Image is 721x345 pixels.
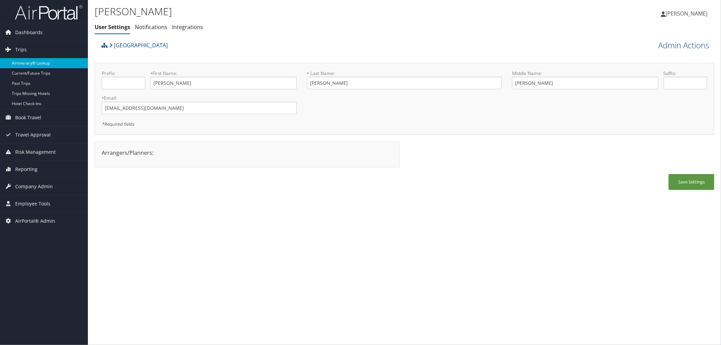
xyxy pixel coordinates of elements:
[15,195,50,212] span: Employee Tools
[15,213,55,229] span: AirPortal® Admin
[102,70,145,77] label: Prefix:
[109,39,168,52] a: [GEOGRAPHIC_DATA]
[307,70,502,77] label: Last Name:
[135,23,167,31] a: Notifications
[15,161,38,178] span: Reporting
[102,95,297,101] label: Email:
[15,126,51,143] span: Travel Approval
[150,70,297,77] label: First Name:
[669,174,714,190] button: Save Settings
[95,23,130,31] a: User Settings
[666,10,707,17] span: [PERSON_NAME]
[15,41,27,58] span: Trips
[15,24,43,41] span: Dashboards
[658,40,709,51] a: Admin Actions
[512,70,658,77] label: Middle Name:
[661,3,714,24] a: [PERSON_NAME]
[95,4,508,19] h1: [PERSON_NAME]
[15,144,56,161] span: Risk Management
[97,149,398,157] div: Arrangers/Planners:
[15,178,53,195] span: Company Admin
[172,23,203,31] a: Integrations
[15,4,82,20] img: airportal-logo.png
[102,121,134,127] em: Required fields
[15,109,41,126] span: Book Travel
[664,70,707,77] label: Suffix:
